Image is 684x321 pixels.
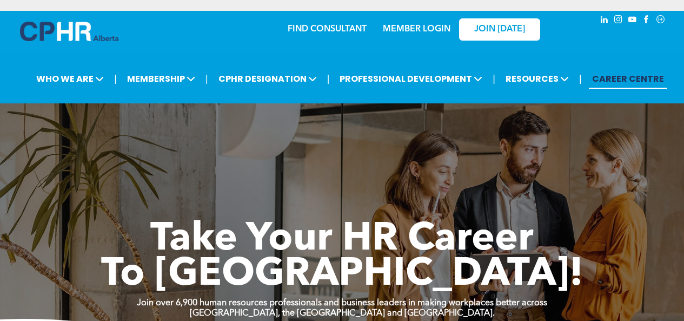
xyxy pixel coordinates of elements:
img: A blue and white logo for cp alberta [20,22,118,41]
strong: [GEOGRAPHIC_DATA], the [GEOGRAPHIC_DATA] and [GEOGRAPHIC_DATA]. [190,309,495,318]
span: PROFESSIONAL DEVELOPMENT [336,69,486,89]
a: JOIN [DATE] [459,18,540,41]
span: RESOURCES [502,69,572,89]
span: MEMBERSHIP [124,69,198,89]
span: JOIN [DATE] [474,24,525,35]
span: CPHR DESIGNATION [215,69,320,89]
span: To [GEOGRAPHIC_DATA]! [101,256,583,294]
li: | [327,68,330,90]
li: | [493,68,495,90]
a: instagram [613,14,625,28]
a: linkedin [599,14,610,28]
span: Take Your HR Career [150,220,534,259]
span: WHO WE ARE [33,69,107,89]
a: Social network [655,14,667,28]
a: MEMBER LOGIN [383,25,450,34]
a: CAREER CENTRE [589,69,667,89]
a: facebook [641,14,653,28]
li: | [579,68,582,90]
a: FIND CONSULTANT [288,25,367,34]
li: | [114,68,117,90]
strong: Join over 6,900 human resources professionals and business leaders in making workplaces better ac... [137,299,547,307]
a: youtube [627,14,639,28]
li: | [205,68,208,90]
